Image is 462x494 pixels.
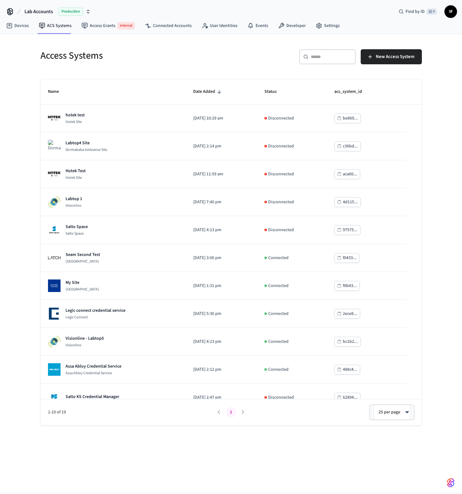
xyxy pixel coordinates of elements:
div: 97575... [343,226,358,234]
img: Salto KS site Logo [48,391,61,404]
p: [DATE] 7:40 pm [193,199,249,205]
button: aca60... [334,169,360,179]
p: Connected [268,255,289,261]
p: [DATE] 2:47 pm [193,394,249,401]
span: IF [445,6,456,17]
p: [DATE] 4:23 pm [193,338,249,345]
p: Hotek Test [66,168,86,174]
button: f8b43... [334,281,360,291]
p: [DATE] 1:31 pm [193,283,249,289]
p: Salto KS Credential Manager [66,394,119,400]
p: My Site [66,279,99,286]
p: Salto Space [66,231,88,236]
p: Seam Second Test [66,252,100,258]
button: 2ece8... [334,309,360,319]
p: [DATE] 11:59 am [193,171,249,178]
img: Hotek Site Logo [48,112,61,125]
a: Developer [273,20,311,31]
p: Legic connect credential service [66,307,125,314]
p: [GEOGRAPHIC_DATA] [66,259,100,264]
div: be869... [343,114,358,122]
a: Connected Accounts [140,20,197,31]
nav: pagination navigation [213,407,249,417]
p: [GEOGRAPHIC_DATA] [66,287,99,292]
button: 62894... [334,393,360,402]
a: ACS Systems [34,20,77,31]
p: Connected [268,338,289,345]
p: Legic Connect [66,315,125,320]
img: Latch Building Logo [48,252,61,264]
button: 97575... [334,225,360,235]
div: bc1b2... [343,338,358,346]
img: Salto Space Logo [48,224,61,236]
a: Settings [311,20,345,31]
p: Labtop 1 [66,196,82,202]
img: Dormakaba Ambiance Site Logo [48,140,61,152]
p: [DATE] 5:36 pm [193,311,249,317]
p: [DATE] 2:12 pm [193,366,249,373]
button: New Access System [361,49,422,64]
p: Labtop4 Site [66,140,107,146]
div: 25 per page [373,405,411,420]
h5: Access Systems [40,49,227,62]
button: f0433... [334,253,359,263]
p: [DATE] 3:06 pm [193,255,249,261]
button: IF [444,5,457,18]
p: [DATE] 2:14 pm [193,143,249,150]
div: 2ece8... [343,310,357,318]
button: c36bd... [334,141,361,151]
button: 488c4... [334,365,360,374]
p: Hotek Site [66,175,86,180]
span: Name [48,87,67,97]
img: Dormakaba Community Site Logo [48,279,61,292]
p: Salto Space [66,224,88,230]
p: Disconnected [268,199,294,205]
span: Production [58,8,83,16]
p: [DATE] 4:13 pm [193,227,249,233]
a: Devices [1,20,34,31]
div: c36bd... [343,142,358,150]
span: New Access System [376,53,414,61]
img: Assa Abloy Credential Service Logo [48,363,61,376]
img: Hotek Site Logo [48,168,61,180]
p: Connected [268,283,289,289]
button: page 1 [226,407,236,417]
p: Assa Abloy Credential Service [66,363,121,369]
p: Disconnected [268,394,294,401]
p: Disconnected [268,227,294,233]
p: [DATE] 10:29 am [193,115,249,122]
p: Dormakaba Ambiance Site [66,147,107,152]
p: Disconnected [268,171,294,178]
a: Events [242,20,273,31]
div: 62894... [343,394,358,401]
div: Find by ID⌘ K [394,6,442,17]
span: Date Added [193,87,223,97]
span: Lab Accounts [24,8,53,15]
span: Internal [117,22,135,29]
img: SeamLogoGradient.69752ec5.svg [447,478,454,488]
p: Visionline [66,203,82,208]
span: ⌘ K [427,8,437,15]
p: Visionline - Labtop5 [66,335,104,342]
button: be869... [334,114,361,123]
div: f0433... [343,254,357,262]
div: f8b43... [343,282,357,290]
p: Connected [268,366,289,373]
p: Disconnected [268,115,294,122]
button: 4d115... [334,197,361,207]
div: 488c4... [343,366,357,374]
button: bc1b2... [334,337,361,347]
img: Legic Connect Logo [48,307,61,320]
span: acs_system_id [334,87,370,97]
p: Visionline [66,343,104,348]
span: Status [264,87,285,97]
p: Disconnected [268,143,294,150]
a: User Identities [197,20,242,31]
p: Hotek Site [66,120,85,125]
a: Access GrantsInternal [77,19,140,32]
p: Assa Abloy Credential Service [66,371,121,376]
img: Visionline Logo [48,335,61,348]
p: Connected [268,311,289,317]
img: Visionline Logo [48,196,61,208]
span: Find by ID [406,8,425,15]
